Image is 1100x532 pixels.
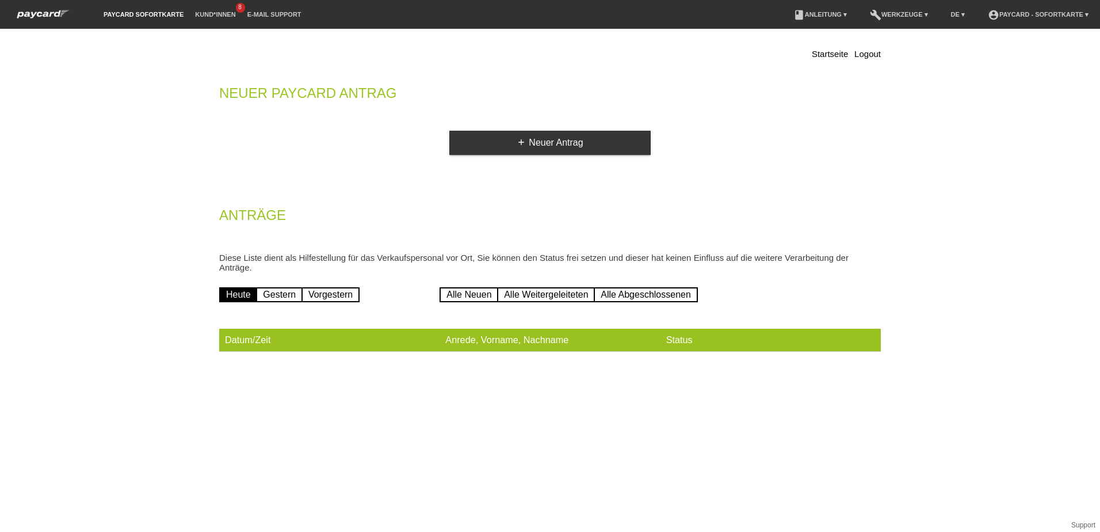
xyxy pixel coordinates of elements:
[219,287,258,302] a: Heute
[864,11,934,18] a: buildWerkzeuge ▾
[219,329,440,352] th: Datum/Zeit
[812,49,848,59] a: Startseite
[988,9,999,21] i: account_circle
[242,11,307,18] a: E-Mail Support
[854,49,881,59] a: Logout
[660,329,881,352] th: Status
[497,287,595,302] a: Alle Weitergeleiteten
[870,9,881,21] i: build
[945,11,971,18] a: DE ▾
[517,138,526,147] i: add
[449,131,651,155] a: addNeuer Antrag
[788,11,853,18] a: bookAnleitung ▾
[982,11,1094,18] a: account_circlepaycard - Sofortkarte ▾
[301,287,360,302] a: Vorgestern
[236,3,245,13] span: 8
[793,9,805,21] i: book
[440,329,660,352] th: Anrede, Vorname, Nachname
[440,287,498,302] a: Alle Neuen
[189,11,241,18] a: Kund*innen
[1071,521,1095,529] a: Support
[219,210,881,227] h2: Anträge
[256,287,303,302] a: Gestern
[594,287,698,302] a: Alle Abgeschlossenen
[219,253,881,272] p: Diese Liste dient als Hilfestellung für das Verkaufspersonal vor Ort, Sie können den Status frei ...
[12,8,75,20] img: paycard Sofortkarte
[12,13,75,22] a: paycard Sofortkarte
[98,11,189,18] a: paycard Sofortkarte
[219,88,881,105] h2: Neuer Paycard Antrag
